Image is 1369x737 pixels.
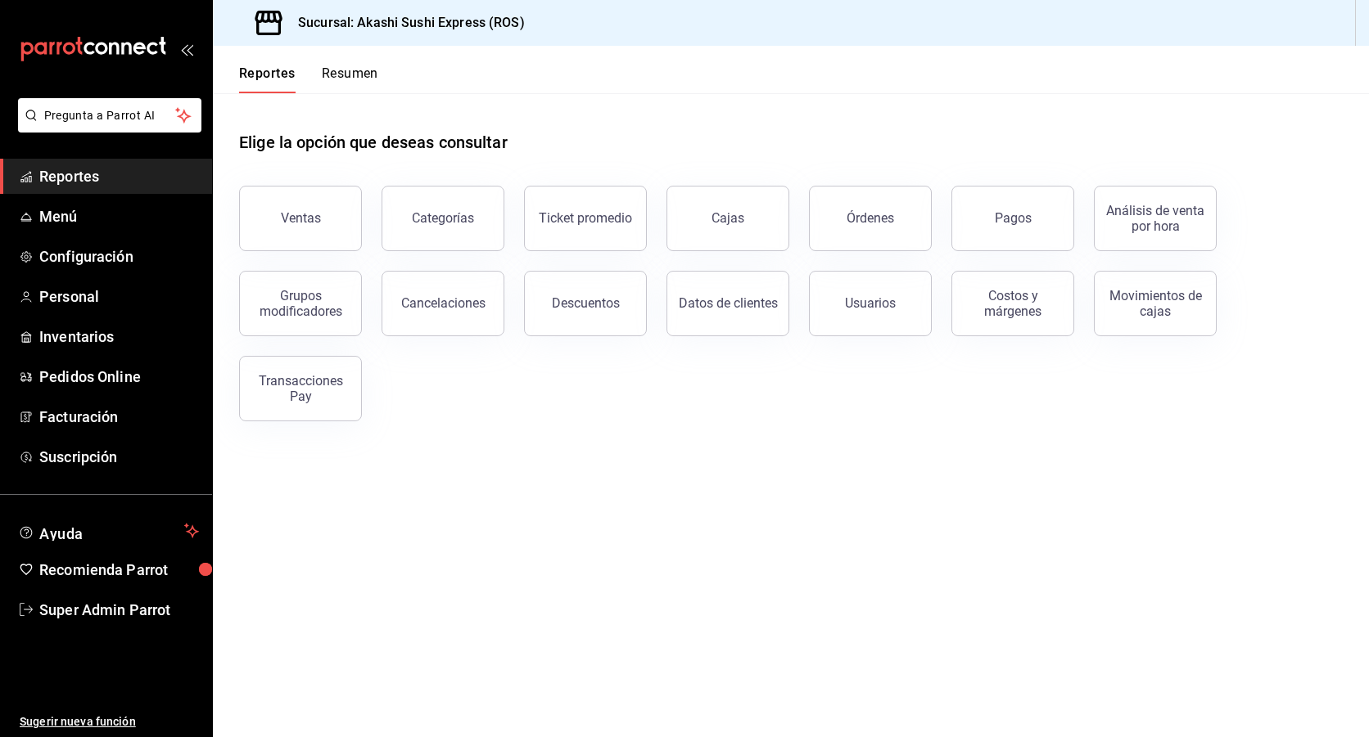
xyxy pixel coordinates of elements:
div: Ventas [281,210,321,226]
span: Super Admin Parrot [39,599,199,621]
button: Reportes [239,65,296,93]
span: Pregunta a Parrot AI [44,107,176,124]
div: Cancelaciones [401,295,486,311]
span: Inventarios [39,326,199,348]
span: Reportes [39,165,199,187]
a: Pregunta a Parrot AI [11,119,201,136]
div: Grupos modificadores [250,288,351,319]
h1: Elige la opción que deseas consultar [239,130,508,155]
button: Usuarios [809,271,932,336]
button: Categorías [382,186,504,251]
span: Menú [39,205,199,227]
span: Suscripción [39,446,199,468]
button: Cajas [666,186,789,251]
button: Resumen [322,65,378,93]
button: Cancelaciones [382,271,504,336]
button: Descuentos [524,271,647,336]
div: Usuarios [845,295,896,311]
div: navigation tabs [239,65,378,93]
button: Órdenes [809,186,932,251]
div: Datos de clientes [679,295,778,311]
button: open_drawer_menu [180,43,193,56]
span: Ayuda [39,521,178,541]
button: Análisis de venta por hora [1094,186,1217,251]
div: Transacciones Pay [250,373,351,404]
div: Cajas [712,210,744,226]
span: Facturación [39,406,199,428]
button: Costos y márgenes [951,271,1074,336]
span: Recomienda Parrot [39,559,199,581]
button: Pregunta a Parrot AI [18,98,201,133]
button: Datos de clientes [666,271,789,336]
div: Ticket promedio [539,210,632,226]
button: Movimientos de cajas [1094,271,1217,336]
button: Pagos [951,186,1074,251]
h3: Sucursal: Akashi Sushi Express (ROS) [285,13,525,33]
div: Costos y márgenes [962,288,1064,319]
button: Transacciones Pay [239,356,362,421]
div: Categorías [412,210,474,226]
div: Descuentos [552,295,620,311]
div: Órdenes [847,210,894,226]
span: Pedidos Online [39,366,199,388]
div: Análisis de venta por hora [1105,203,1206,234]
div: Pagos [995,210,1032,226]
button: Ventas [239,186,362,251]
button: Ticket promedio [524,186,647,251]
span: Personal [39,285,199,308]
span: Sugerir nueva función [20,713,199,730]
span: Configuración [39,245,199,267]
button: Grupos modificadores [239,271,362,336]
div: Movimientos de cajas [1105,288,1206,319]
